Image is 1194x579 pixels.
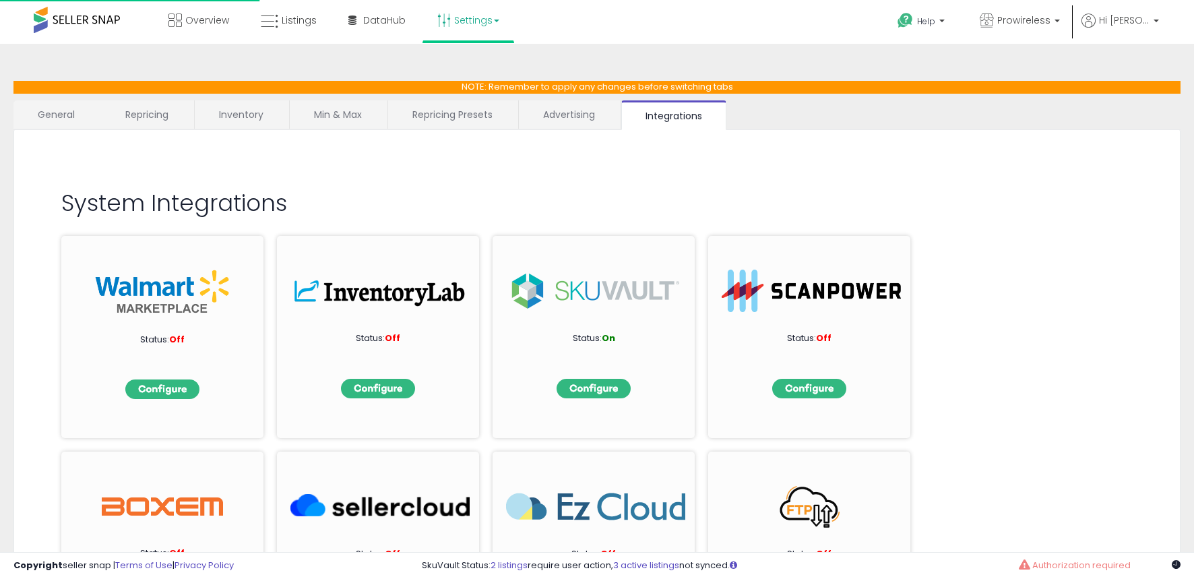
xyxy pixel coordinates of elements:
[102,485,223,528] img: Boxem Logo
[816,547,831,560] span: Off
[290,100,386,129] a: Min & Max
[195,100,288,129] a: Inventory
[602,332,615,344] span: On
[175,559,234,572] a: Privacy Policy
[290,270,470,312] img: inv.png
[1081,13,1159,44] a: Hi [PERSON_NAME]
[722,485,901,528] img: FTP_266x63.png
[385,332,400,344] span: Off
[519,100,619,129] a: Advertising
[169,333,185,346] span: Off
[101,100,193,129] a: Repricing
[742,548,877,561] p: Status:
[526,332,661,345] p: Status:
[13,559,63,572] strong: Copyright
[506,270,685,312] img: sku.png
[185,13,229,27] span: Overview
[95,270,230,313] img: walmart_int.png
[917,16,935,27] span: Help
[772,379,846,398] img: configbtn.png
[526,548,661,561] p: Status:
[282,13,317,27] span: Listings
[115,559,172,572] a: Terms of Use
[600,547,616,560] span: Off
[95,547,230,560] p: Status:
[311,548,445,561] p: Status:
[997,13,1050,27] span: Prowireless
[311,332,445,345] p: Status:
[290,485,470,528] img: SellerCloud_266x63.png
[422,559,1181,572] div: SkuVault Status: require user action, not synced.
[13,81,1181,94] p: NOTE: Remember to apply any changes before switching tabs
[730,561,737,570] i: Click here to read more about un-synced listings.
[125,379,199,399] img: configbtn.png
[613,559,679,572] a: 3 active listings
[13,559,234,572] div: seller snap | |
[722,270,901,312] img: ScanPower-logo.png
[341,379,415,398] img: configbtn.png
[887,2,958,44] a: Help
[169,547,185,559] span: Off
[388,100,517,129] a: Repricing Presets
[816,332,831,344] span: Off
[897,12,914,29] i: Get Help
[506,485,685,528] img: EzCloud_266x63.png
[363,13,406,27] span: DataHub
[1099,13,1150,27] span: Hi [PERSON_NAME]
[557,379,631,398] img: configbtn.png
[621,100,726,130] a: Integrations
[13,100,100,129] a: General
[385,547,400,560] span: Off
[491,559,528,572] a: 2 listings
[61,191,1133,216] h2: System Integrations
[95,334,230,346] p: Status:
[742,332,877,345] p: Status:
